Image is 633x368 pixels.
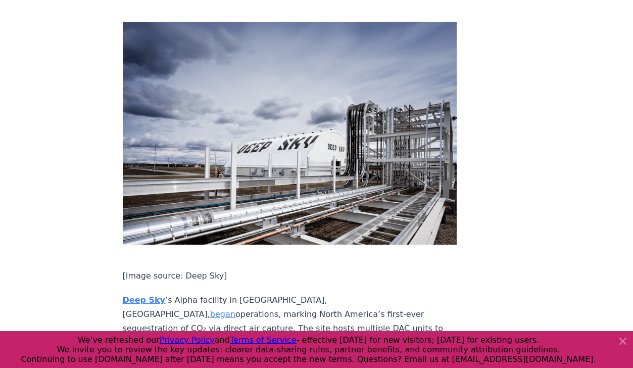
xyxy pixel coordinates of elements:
img: blog post image [123,22,457,245]
p: ’s Alpha facility in [GEOGRAPHIC_DATA], [GEOGRAPHIC_DATA], operations, marking North America’s fi... [123,293,457,350]
p: [Image source: Deep Sky] [123,269,457,283]
a: Deep Sky [123,295,166,305]
a: began [210,309,235,319]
